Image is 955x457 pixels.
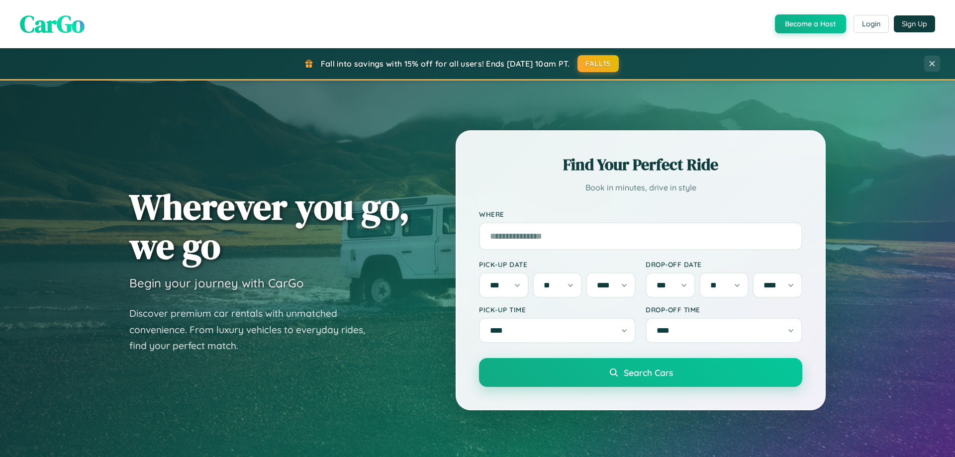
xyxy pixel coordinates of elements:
label: Pick-up Time [479,305,636,314]
p: Discover premium car rentals with unmatched convenience. From luxury vehicles to everyday rides, ... [129,305,378,354]
label: Where [479,210,802,218]
button: Become a Host [775,14,846,33]
button: Search Cars [479,358,802,387]
button: Login [854,15,889,33]
p: Book in minutes, drive in style [479,181,802,195]
span: CarGo [20,7,85,40]
span: Fall into savings with 15% off for all users! Ends [DATE] 10am PT. [321,59,570,69]
button: Sign Up [894,15,935,32]
h2: Find Your Perfect Ride [479,154,802,176]
label: Drop-off Date [646,260,802,269]
label: Drop-off Time [646,305,802,314]
button: FALL15 [577,55,619,72]
h3: Begin your journey with CarGo [129,275,304,290]
span: Search Cars [624,367,673,378]
h1: Wherever you go, we go [129,187,410,266]
label: Pick-up Date [479,260,636,269]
